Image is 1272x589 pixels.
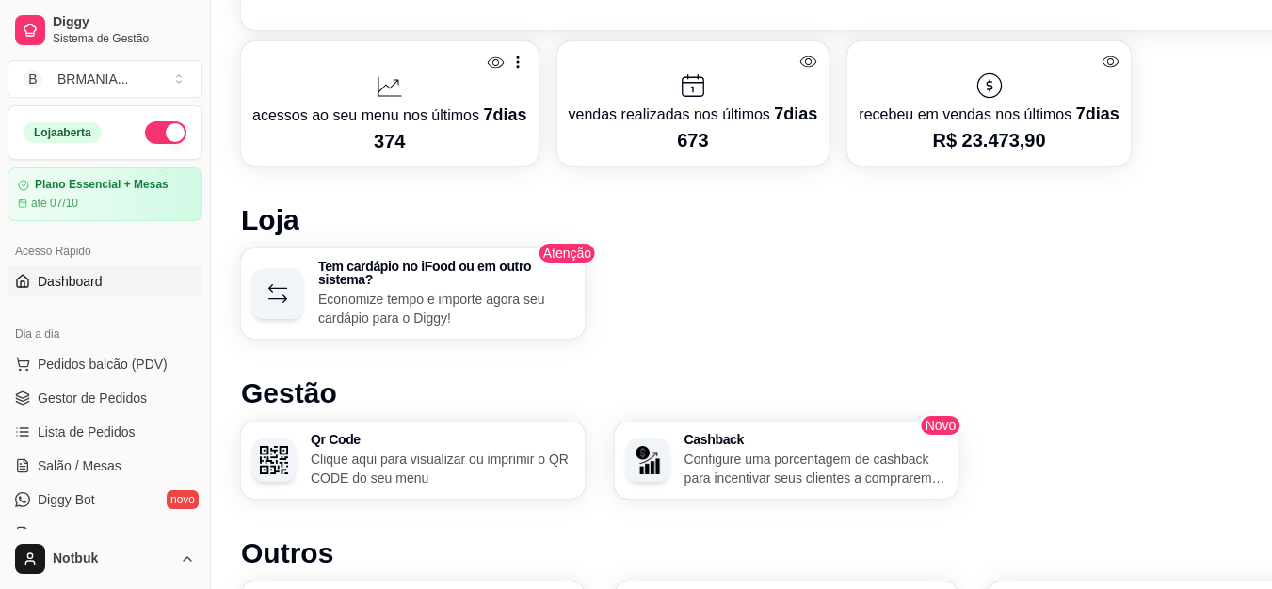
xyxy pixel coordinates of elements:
[8,451,202,481] a: Salão / Mesas
[145,121,186,144] button: Alterar Status
[8,236,202,266] div: Acesso Rápido
[318,260,573,286] h3: Tem cardápio no iFood ou em outro sistema?
[57,70,128,88] div: BRMANIA ...
[538,242,597,264] span: Atenção
[8,485,202,515] a: Diggy Botnovo
[311,450,573,487] p: Clique aqui para visualizar ou imprimir o QR CODE do seu menu
[8,349,202,379] button: Pedidos balcão (PDV)
[53,550,172,567] span: Notbuk
[311,433,573,446] h3: Qr Code
[38,272,103,291] span: Dashboard
[318,290,573,327] p: Economize tempo e importe agora seu cardápio para o Diggy!
[8,60,202,98] button: Select a team
[8,383,202,413] a: Gestor de Pedidos
[615,422,958,499] button: CashbackCashbackConfigure uma porcentagem de cashback para incentivar seus clientes a comprarem e...
[38,389,147,407] span: Gestor de Pedidos
[260,446,288,474] img: Qr Code
[241,422,585,499] button: Qr CodeQr CodeClique aqui para visualizar ou imprimir o QR CODE do seu menu
[569,101,818,127] p: vendas realizadas nos últimos
[8,319,202,349] div: Dia a dia
[38,422,136,441] span: Lista de Pedidos
[38,355,168,374] span: Pedidos balcão (PDV)
[684,450,947,487] p: Configure uma porcentagem de cashback para incentivar seus clientes a comprarem em sua loja
[38,490,95,509] span: Diggy Bot
[483,105,526,124] span: 7 dias
[35,178,169,192] article: Plano Essencial + Mesas
[8,518,202,549] a: KDS
[252,128,527,154] p: 374
[859,127,1119,153] p: R$ 23.473,90
[634,446,662,474] img: Cashback
[774,104,817,123] span: 7 dias
[8,536,202,581] button: Notbuk
[8,8,202,53] a: DiggySistema de Gestão
[252,102,527,128] p: acessos ao seu menu nos últimos
[8,167,202,221] a: Plano Essencial + Mesasaté 07/10
[684,433,947,446] h3: Cashback
[24,70,42,88] span: B
[1076,104,1119,123] span: 7 dias
[569,127,818,153] p: 673
[31,196,78,211] article: até 07/10
[38,456,121,475] span: Salão / Mesas
[8,266,202,296] a: Dashboard
[859,101,1119,127] p: recebeu em vendas nos últimos
[53,31,195,46] span: Sistema de Gestão
[53,14,195,31] span: Diggy
[24,122,102,143] div: Loja aberta
[241,248,585,339] button: Tem cardápio no iFood ou em outro sistema?Economize tempo e importe agora seu cardápio para o Diggy!
[920,414,962,437] span: Novo
[8,417,202,447] a: Lista de Pedidos
[38,524,65,543] span: KDS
